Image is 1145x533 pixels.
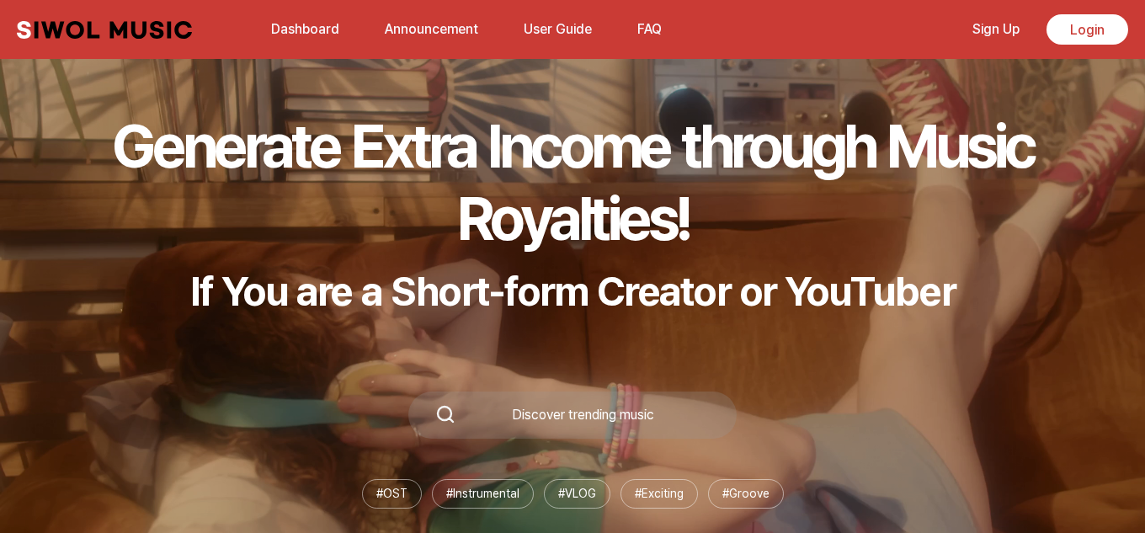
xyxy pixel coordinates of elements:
[375,11,488,47] a: Announcement
[432,479,534,509] li: # Instrumental
[261,11,349,47] a: Dashboard
[1046,14,1128,45] a: Login
[708,479,784,509] li: # Groove
[514,11,602,47] a: User Guide
[544,479,610,509] li: # VLOG
[362,479,422,509] li: # OST
[455,408,710,422] div: Discover trending music
[627,9,672,50] button: FAQ
[620,479,698,509] li: # Exciting
[962,11,1030,47] a: Sign Up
